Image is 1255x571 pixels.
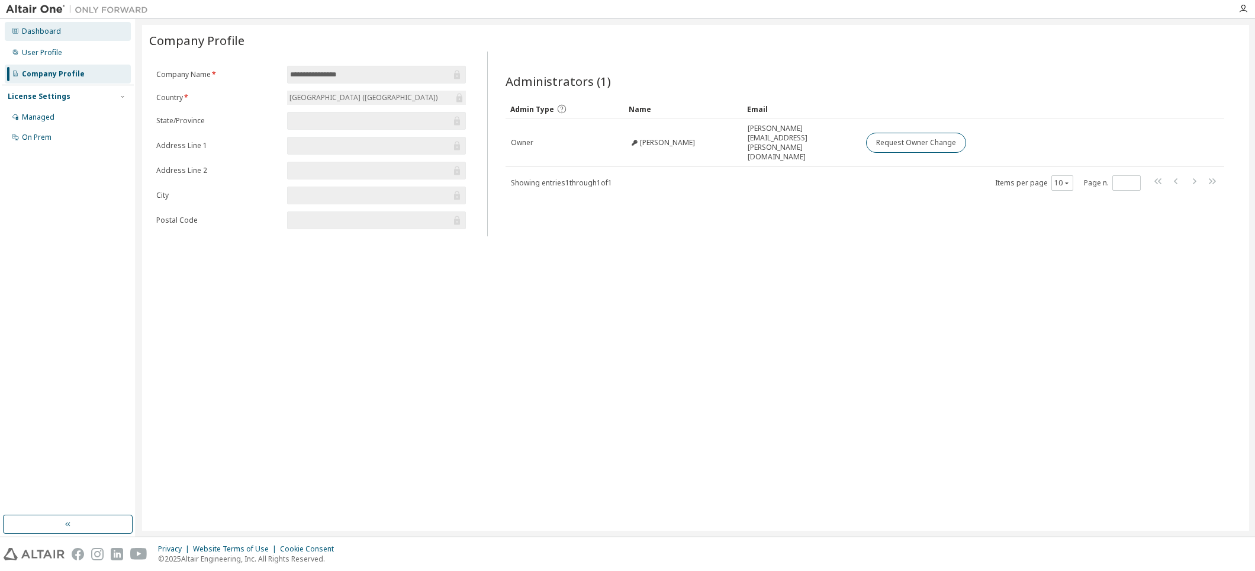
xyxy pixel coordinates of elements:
[158,554,341,564] p: © 2025 Altair Engineering, Inc. All Rights Reserved.
[91,548,104,560] img: instagram.svg
[158,544,193,554] div: Privacy
[22,113,54,122] div: Managed
[748,124,855,162] span: [PERSON_NAME][EMAIL_ADDRESS][PERSON_NAME][DOMAIN_NAME]
[511,138,533,147] span: Owner
[156,70,280,79] label: Company Name
[111,548,123,560] img: linkedin.svg
[72,548,84,560] img: facebook.svg
[156,166,280,175] label: Address Line 2
[995,175,1073,191] span: Items per page
[1054,178,1070,188] button: 10
[6,4,154,15] img: Altair One
[156,93,280,102] label: Country
[156,141,280,150] label: Address Line 1
[156,116,280,126] label: State/Province
[156,191,280,200] label: City
[640,138,695,147] span: [PERSON_NAME]
[287,91,466,105] div: [GEOGRAPHIC_DATA] ([GEOGRAPHIC_DATA])
[22,133,52,142] div: On Prem
[22,27,61,36] div: Dashboard
[511,178,612,188] span: Showing entries 1 through 1 of 1
[506,73,611,89] span: Administrators (1)
[8,92,70,101] div: License Settings
[1084,175,1141,191] span: Page n.
[193,544,280,554] div: Website Terms of Use
[280,544,341,554] div: Cookie Consent
[288,91,439,104] div: [GEOGRAPHIC_DATA] ([GEOGRAPHIC_DATA])
[22,69,85,79] div: Company Profile
[4,548,65,560] img: altair_logo.svg
[130,548,147,560] img: youtube.svg
[156,216,280,225] label: Postal Code
[866,133,966,153] button: Request Owner Change
[22,48,62,57] div: User Profile
[747,100,856,118] div: Email
[149,32,244,49] span: Company Profile
[629,100,738,118] div: Name
[510,104,554,114] span: Admin Type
